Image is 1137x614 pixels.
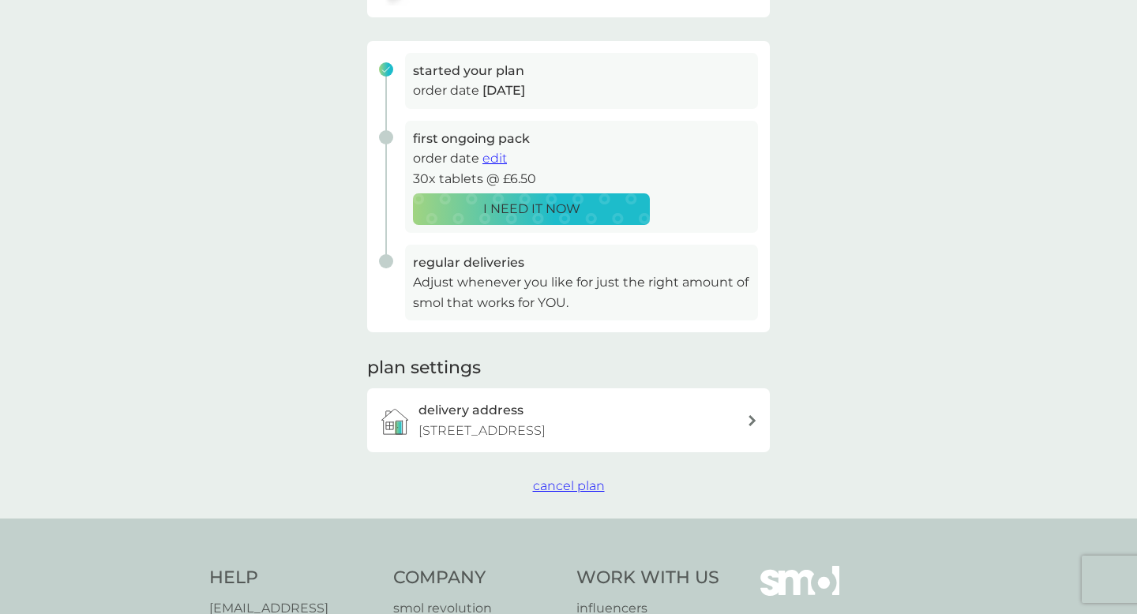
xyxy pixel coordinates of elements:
span: [DATE] [482,83,525,98]
p: [STREET_ADDRESS] [418,421,546,441]
p: order date [413,80,750,101]
h4: Company [393,566,561,590]
button: cancel plan [533,476,605,496]
button: I NEED IT NOW [413,193,650,225]
a: delivery address[STREET_ADDRESS] [367,388,770,452]
span: edit [482,151,507,166]
h3: delivery address [418,400,523,421]
p: order date [413,148,750,169]
h3: regular deliveries [413,253,750,273]
h3: started your plan [413,61,750,81]
p: Adjust whenever you like for just the right amount of smol that works for YOU. [413,272,750,313]
p: I NEED IT NOW [483,199,580,219]
h3: first ongoing pack [413,129,750,149]
span: cancel plan [533,478,605,493]
h4: Work With Us [576,566,719,590]
h2: plan settings [367,356,481,380]
p: 30x tablets @ £6.50 [413,169,750,189]
button: edit [482,148,507,169]
h4: Help [209,566,377,590]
